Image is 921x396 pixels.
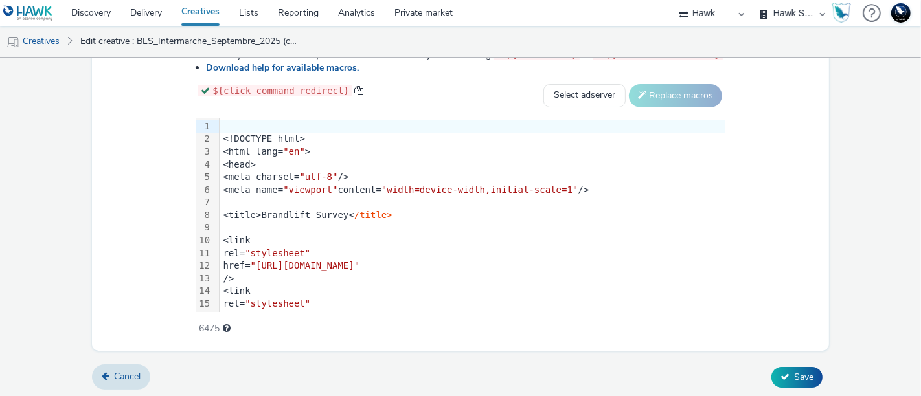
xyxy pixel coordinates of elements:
div: <html lang= > [220,146,725,159]
div: <title>Brandlift Survey< [220,209,725,222]
span: "utf-8" [300,171,338,182]
div: <link [220,285,725,298]
div: 15 [196,298,212,311]
span: ${HAWK_ENCODED_CLICK} [606,49,720,60]
div: 4 [196,159,212,171]
div: 3 [196,146,212,159]
span: copy to clipboard [354,86,363,95]
a: Hawk Academy [832,3,856,23]
img: Support Hawk [891,3,911,23]
div: 7 [196,196,212,209]
button: Save [771,367,823,388]
span: ${HAWK_CLICK} [506,49,577,60]
div: 9 [196,221,212,234]
div: 8 [196,209,212,222]
div: 2 [196,133,212,146]
div: <!DOCTYPE html> [220,133,725,146]
div: 12 [196,259,212,272]
span: Cancel [114,370,141,382]
div: href= [220,259,725,272]
div: <link [220,234,725,247]
a: Download help for available macros. [206,61,364,74]
span: "width=device-width,initial-scale=1" [381,184,578,195]
div: 10 [196,234,212,247]
div: 16 [196,311,212,324]
span: "[URL][DOMAIN_NAME]" [251,311,360,322]
div: rel= [220,247,725,260]
div: 13 [196,272,212,285]
span: ${click_command_redirect} [212,85,349,96]
span: "viewport" [283,184,337,195]
div: 14 [196,285,212,298]
div: <head> [220,159,725,171]
div: /> [220,272,725,285]
button: Replace macros [629,84,722,107]
span: "stylesheet" [245,248,310,258]
a: Cancel [92,364,150,389]
div: 5 [196,171,212,184]
a: Edit creative : BLS_Intermarche_Septembre_2025 (copy) [74,26,304,57]
div: 6 [196,184,212,197]
img: mobile [6,36,19,49]
span: 6475 [199,322,220,335]
span: /title> [354,210,392,220]
div: 11 [196,247,212,260]
div: <meta charset= /> [220,171,725,184]
div: 1 [196,120,212,133]
span: Save [794,371,813,383]
img: undefined Logo [3,5,53,21]
div: rel= [220,298,725,311]
div: <meta name= content= /> [220,184,725,197]
div: Maximum recommended length: 3000 characters. [223,322,231,335]
span: "en" [283,146,305,157]
img: Hawk Academy [832,3,851,23]
span: "[URL][DOMAIN_NAME]" [251,260,360,270]
div: href= [220,311,725,324]
span: "stylesheet" [245,298,310,309]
